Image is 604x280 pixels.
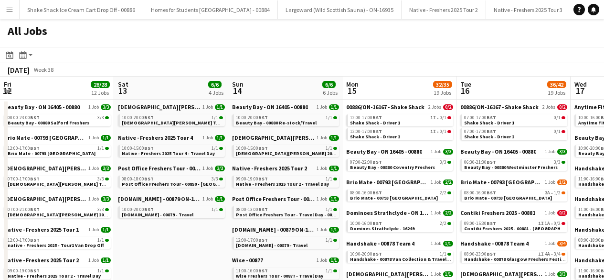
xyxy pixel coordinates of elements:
span: 0/1 [440,129,446,134]
span: 0/1 [440,115,446,120]
span: 3/3 [215,166,225,171]
div: [DEMOGRAPHIC_DATA][PERSON_NAME] 2025 Tour 2 - 008481 Job1/110:00-15:00BST1/1[DEMOGRAPHIC_DATA][PE... [232,134,339,165]
a: 07:00-17:00BST3/3[DEMOGRAPHIC_DATA][PERSON_NAME] Tour 1 - 00848 - [GEOGRAPHIC_DATA] [8,176,109,187]
span: BST [372,190,382,196]
span: 1 Job [88,196,99,202]
span: 1 Job [545,271,555,277]
span: 09:00-19:00 [236,177,268,181]
span: 08:00-18:00 [122,177,154,181]
span: 1/1 [326,207,332,212]
span: 1 Job [431,210,441,216]
div: Post Office Freshers Tour - 008501 Job1/108:00-13:00BST1/1Post Office Freshers Tour - Travel Day ... [232,195,339,226]
a: 12:00-17:00BST1/1Brio Mate - 00793 [GEOGRAPHIC_DATA] [8,145,109,156]
a: 10:00-16:00BST2/2Domines Strathclyde - 16249 [350,220,451,231]
span: BST [487,159,496,165]
button: Native - Freshers 2025 Tour 2 [402,0,486,19]
span: Post Office Freshers Tour - Travel Day - 00850 [236,212,339,218]
span: BST [30,145,40,151]
span: 1 Job [545,241,555,246]
span: 2/2 [440,221,446,226]
a: Contiki Freshers 2025 - 008811 Job0/2 [460,209,567,216]
a: 07:00-17:00BST0/1Shake Shack - Driver 1 [464,114,565,125]
span: BST [258,145,268,151]
span: Native - Freshers 2025 Tour 2 - Travel Day [8,273,101,279]
span: Native - Freshers 2025 Tour 2 [232,165,307,172]
div: 00886/ON-16167 - Shake Shack2 Jobs0/212:00-17:00BST1I•0/1Shake Shack - Driver 112:00-17:00BST1I•0... [346,103,453,148]
div: Beauty Bay - ON 16405 - 008801 Job3/307:00-22:00BST3/3Beauty Bay - 00880 Coventry Freshers [346,148,453,179]
span: Handshake - 00878 Team 4 [460,240,529,247]
a: 06:30-21:30BST3/3Beauty Bay - 00880 Westminster Freshers [464,159,565,170]
span: Wise - 00877 [232,257,263,264]
span: BST [372,251,382,257]
span: 1I [538,252,544,257]
span: BST [487,128,496,134]
span: 08:00-16:00 [464,190,496,195]
span: Lady Garden 2025 Tour 1 - 00848 [4,165,86,172]
a: Native - Freshers 2025 Tour 21 Job1/1 [232,165,339,172]
div: Handshake - 00878 Team 41 Job1/110:00-20:00BST1/1Handshake - 00878 Van Collection & Travel Day [346,240,453,270]
span: Post Office Freshers Tour - 00850 - Manchester Central [122,181,249,187]
a: Beauty Bay - ON 16405 - 008801 Job3/3 [346,148,453,155]
span: 10:00-20:00 [122,207,154,212]
a: 12:00-17:00BST1/1native - Freshers 2025 - Tour1 Van Drop Off [8,237,109,248]
a: 07:00-17:00BST0/1Shake Shack - Driver 2 [464,128,565,139]
span: 2/2 [440,190,446,195]
span: Lady Garden 2025 Tour 1 - 00848 [460,270,543,278]
span: 1/2 [554,190,561,195]
span: 3/3 [97,207,104,212]
span: Native - Freshers 2025 Tour 4 - Travel Day [122,150,215,157]
span: 1/1 [326,269,332,273]
div: • [464,252,565,257]
span: 3/3 [557,271,567,277]
button: Native - Freshers 2025 Tour 3 [486,0,571,19]
span: Beauty Bay - ON 16405 - 00880 [4,103,80,111]
span: 1 Job [202,166,213,171]
a: [DEMOGRAPHIC_DATA][PERSON_NAME] 2025 Tour 2 - 008481 Job1/1 [232,134,339,141]
a: Brio Mate - 00793 [GEOGRAPHIC_DATA]1 Job1/1 [4,134,111,141]
span: Trip.com - 00879 ON-16211 [118,195,201,202]
span: 1 Job [88,104,99,110]
span: BST [487,220,496,226]
span: 1/1 [101,135,111,141]
a: Brio Mate - 00793 [GEOGRAPHIC_DATA]1 Job2/2 [346,179,453,186]
span: 1 Job [431,271,441,277]
a: 09:00-19:00BST1/1Native - Freshers 2025 Tour 2 - Travel Day [8,268,109,279]
span: Dominoes Strathclyde - ON 16249 [346,209,429,216]
span: 07:00-21:00 [8,207,40,212]
span: BST [372,114,382,121]
span: 1/1 [329,135,339,141]
span: Lady Garden 2025 Tour 1 - 00848 [118,103,201,111]
span: 10:00-15:00 [236,146,268,151]
span: BST [258,176,268,182]
a: Beauty Bay - ON 16405 - 008801 Job1/1 [232,103,339,111]
a: 08:00-23:00BST1I4A•3/4Handshake - 00878 Glasgow Freshers Festival [464,251,565,262]
span: Lady Garden 2025 Tour 2 - 00848 - Salford University [8,212,191,218]
span: 1/1 [329,227,339,233]
span: Handshake - 00878 Van Collection & Travel Day [350,256,456,262]
span: 00886/ON-16167 - Shake Shack [460,103,539,111]
a: [DEMOGRAPHIC_DATA][PERSON_NAME] 2025 Tour 2 - 008481 Job3/3 [4,195,111,202]
div: Brio Mate - 00793 [GEOGRAPHIC_DATA]1 Job1/208:00-16:00BST3A•1/2Brio Mate - 00793 [GEOGRAPHIC_DATA] [460,179,567,209]
span: BST [487,114,496,121]
div: Brio Mate - 00793 [GEOGRAPHIC_DATA]1 Job1/112:00-17:00BST1/1Brio Mate - 00793 [GEOGRAPHIC_DATA] [4,134,111,165]
span: 08:00-13:00 [236,207,268,212]
span: 0/1 [554,115,561,120]
div: • [350,129,451,134]
span: 3/4 [557,241,567,246]
span: BST [144,176,154,182]
a: 10:00-20:00BST1/1Beauty Bay - 00880 Re-stock/Travel [236,114,337,125]
a: Brio Mate - 00793 [GEOGRAPHIC_DATA]1 Job1/2 [460,179,567,186]
span: 07:00-17:00 [464,129,496,134]
div: Contiki Freshers 2025 - 008811 Job0/209:00-15:30BST1I1A•0/2Contiki Freshers 2025 - 00881 - [GEOGR... [460,209,567,240]
span: BST [372,220,382,226]
span: Native - Freshers 2025 Tour 2 - Travel Day [236,181,329,187]
div: Dominoes Strathclyde - ON 162491 Job2/210:00-16:00BST2/2Domines Strathclyde - 16249 [346,209,453,240]
span: Brio Mate - 00793 Birmingham [8,150,95,157]
span: 1I [538,221,544,226]
span: Brio Mate - 00793 Birmingham [460,179,543,186]
span: 1/1 [101,258,111,263]
span: 1 Job [202,135,213,141]
span: 12:00-17:00 [350,129,382,134]
a: 10:00-20:00BST1/1Handshake - 00878 Van Collection & Travel Day [350,251,451,262]
span: 00886/ON-16167 - Shake Shack [346,103,424,111]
